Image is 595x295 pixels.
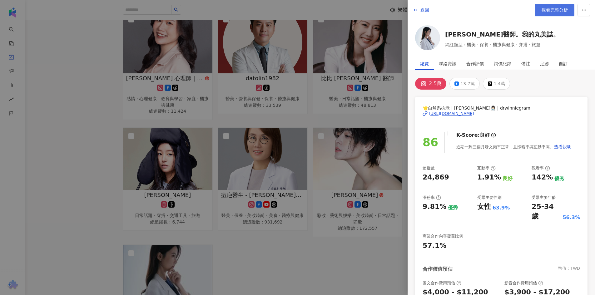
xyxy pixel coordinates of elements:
button: 13.7萬 [449,78,479,90]
a: KOL Avatar [415,25,440,52]
span: 網紅類型：醫美 · 保養 · 醫療與健康 · 穿搭 · 旅遊 [445,41,559,48]
div: K-Score : [456,132,496,139]
div: 56.3% [563,214,580,221]
div: 受眾主要性別 [477,195,502,200]
div: 漲粉率 [423,195,441,200]
div: 足跡 [540,57,549,70]
div: 1.4萬 [494,79,505,88]
div: 自訂 [559,57,568,70]
div: 影音合作費用預估 [504,280,543,286]
div: 詢價紀錄 [494,57,511,70]
div: 1.91% [477,173,501,182]
div: 63.9% [493,204,510,211]
div: 合作價值預估 [423,266,453,273]
div: 合作評價 [466,57,484,70]
button: 返回 [413,4,429,16]
div: 9.81% [423,202,446,212]
button: 1.4萬 [483,78,510,90]
div: 總覽 [420,57,429,70]
a: [URL][DOMAIN_NAME] [423,111,580,116]
div: 優秀 [448,204,458,211]
img: KOL Avatar [415,25,440,50]
div: 幣值：TWD [558,266,580,273]
div: 女性 [477,202,491,212]
div: 備註 [521,57,530,70]
div: 圖文合作費用預估 [423,280,461,286]
div: 觀看率 [532,165,550,171]
div: 優秀 [554,175,564,182]
div: 追蹤數 [423,165,435,171]
div: 互動率 [477,165,496,171]
div: 13.7萬 [460,79,474,88]
div: 86 [423,134,438,151]
div: 商業合作內容覆蓋比例 [423,234,463,239]
button: 2.5萬 [415,78,446,90]
div: [URL][DOMAIN_NAME] [429,111,474,116]
div: 24,869 [423,173,449,182]
div: 2.5萬 [429,79,442,88]
div: 25-34 歲 [532,202,561,221]
span: 觀看完整分析 [542,7,568,12]
div: 聯絡資訊 [439,57,456,70]
span: 查看說明 [554,144,572,149]
div: 142% [532,173,553,182]
a: 觀看完整分析 [535,4,574,16]
div: 受眾主要年齡 [532,195,556,200]
button: 查看說明 [554,140,572,153]
a: [PERSON_NAME]醫師。我的丸美誌。 [445,30,559,39]
div: 良好 [503,175,513,182]
div: 良好 [480,132,490,139]
div: 近期一到三個月發文頻率正常，且漲粉率與互動率高。 [456,140,572,153]
span: 返回 [420,7,429,12]
div: 57.1% [423,241,446,251]
span: 🌟自然系抗老｜[PERSON_NAME]👩🏻‍⚕️ | drwinniegram [423,105,580,111]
